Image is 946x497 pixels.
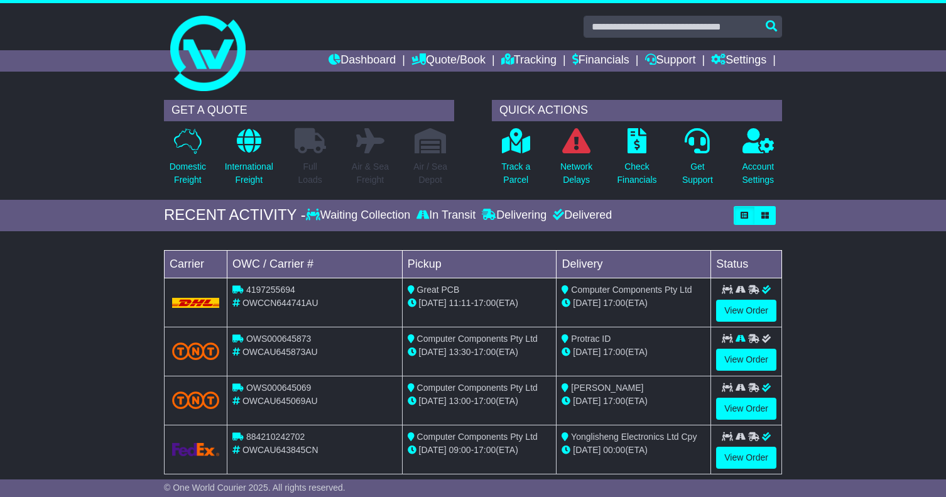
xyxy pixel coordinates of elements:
a: Tracking [501,50,557,72]
span: 17:00 [474,396,496,406]
span: [DATE] [573,445,601,455]
span: Computer Components Pty Ltd [571,285,692,295]
span: Computer Components Pty Ltd [417,432,538,442]
a: GetSupport [682,128,714,194]
span: Yonglisheng Electronics Ltd Cpy [571,432,697,442]
span: 17:00 [474,445,496,455]
span: 17:00 [474,298,496,308]
span: [DATE] [419,396,447,406]
div: In Transit [413,209,479,222]
td: OWC / Carrier # [227,250,403,278]
img: DHL.png [172,298,219,308]
div: QUICK ACTIONS [492,100,782,121]
div: - (ETA) [408,395,552,408]
div: (ETA) [562,444,705,457]
span: [DATE] [573,396,601,406]
span: 09:00 [449,445,471,455]
span: 884210242702 [246,432,305,442]
a: View Order [716,398,776,420]
a: Financials [572,50,629,72]
span: 00:00 [603,445,625,455]
span: OWS000645069 [246,383,312,393]
span: [DATE] [573,298,601,308]
span: 17:00 [603,298,625,308]
td: Status [711,250,782,278]
p: Air & Sea Freight [352,160,389,187]
a: NetworkDelays [560,128,593,194]
p: Track a Parcel [501,160,530,187]
p: Air / Sea Depot [413,160,447,187]
a: DomesticFreight [169,128,207,194]
div: (ETA) [562,297,705,310]
p: Full Loads [295,160,326,187]
p: Domestic Freight [170,160,206,187]
a: Dashboard [329,50,396,72]
a: Track aParcel [501,128,531,194]
p: Network Delays [560,160,592,187]
a: Support [645,50,696,72]
a: InternationalFreight [224,128,274,194]
a: View Order [716,447,776,469]
span: [DATE] [573,347,601,357]
p: Account Settings [742,160,775,187]
a: Settings [711,50,766,72]
a: View Order [716,349,776,371]
span: Protrac ID [571,334,611,344]
span: Computer Components Pty Ltd [417,383,538,393]
span: OWS000645873 [246,334,312,344]
span: 13:30 [449,347,471,357]
span: OWCAU643845CN [242,445,318,455]
p: Check Financials [617,160,657,187]
div: - (ETA) [408,444,552,457]
div: - (ETA) [408,297,552,310]
td: Carrier [165,250,227,278]
img: TNT_Domestic.png [172,342,219,359]
td: Delivery [557,250,711,278]
img: TNT_Domestic.png [172,391,219,408]
a: CheckFinancials [617,128,658,194]
span: 17:00 [474,347,496,357]
div: RECENT ACTIVITY - [164,206,306,224]
div: Delivering [479,209,550,222]
span: 17:00 [603,396,625,406]
span: 4197255694 [246,285,295,295]
span: 13:00 [449,396,471,406]
span: [DATE] [419,445,447,455]
span: © One World Courier 2025. All rights reserved. [164,483,345,493]
span: OWCCN644741AU [242,298,318,308]
span: 17:00 [603,347,625,357]
p: International Freight [225,160,273,187]
div: (ETA) [562,395,705,408]
span: OWCAU645873AU [242,347,318,357]
div: (ETA) [562,346,705,359]
div: GET A QUOTE [164,100,454,121]
a: AccountSettings [742,128,775,194]
span: [PERSON_NAME] [571,383,643,393]
div: Delivered [550,209,612,222]
div: - (ETA) [408,346,552,359]
span: [DATE] [419,347,447,357]
span: OWCAU645069AU [242,396,318,406]
p: Get Support [682,160,713,187]
a: View Order [716,300,776,322]
img: GetCarrierServiceLogo [172,443,219,456]
span: Computer Components Pty Ltd [417,334,538,344]
a: Quote/Book [411,50,486,72]
span: Great PCB [417,285,460,295]
td: Pickup [402,250,557,278]
div: Waiting Collection [306,209,413,222]
span: [DATE] [419,298,447,308]
span: 11:11 [449,298,471,308]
